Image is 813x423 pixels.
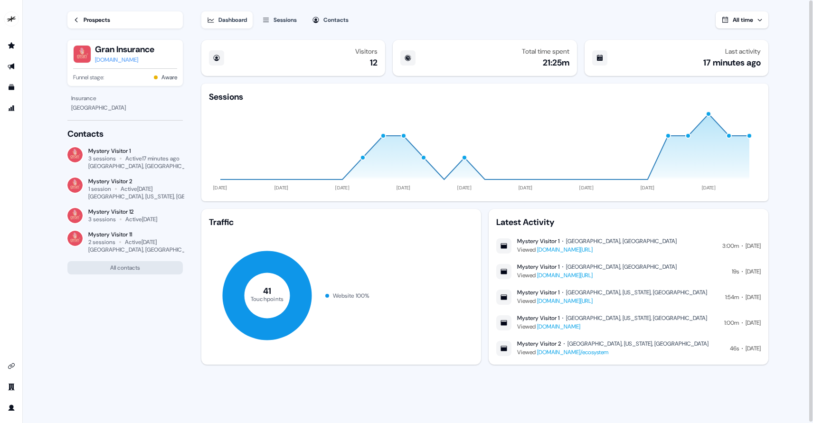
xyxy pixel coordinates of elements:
[517,348,709,357] div: Viewed
[88,231,183,238] div: Mystery Visitor 11
[274,15,297,25] div: Sessions
[725,292,739,302] div: 1:54m
[722,241,739,251] div: 3:00m
[306,11,354,28] button: Contacts
[517,289,559,296] div: Mystery Visitor 1
[537,348,608,356] a: [DOMAIN_NAME]/ecosystem
[84,15,110,25] div: Prospects
[746,267,761,276] div: [DATE]
[567,340,709,348] div: [GEOGRAPHIC_DATA], [US_STATE], [GEOGRAPHIC_DATA]
[71,103,179,113] div: [GEOGRAPHIC_DATA]
[517,263,559,271] div: Mystery Visitor 1
[88,178,183,185] div: Mystery Visitor 2
[746,318,761,328] div: [DATE]
[274,185,289,191] tspan: [DATE]
[161,73,177,82] button: Aware
[641,185,655,191] tspan: [DATE]
[125,216,157,223] div: Active [DATE]
[67,128,183,140] div: Contacts
[323,15,349,25] div: Contacts
[370,57,378,68] div: 12
[733,16,753,24] span: All time
[213,185,227,191] tspan: [DATE]
[88,185,111,193] div: 1 session
[218,15,247,25] div: Dashboard
[537,323,580,330] a: [DOMAIN_NAME]
[517,245,677,254] div: Viewed
[335,185,350,191] tspan: [DATE]
[251,295,284,302] tspan: Touchpoints
[724,318,739,328] div: 1:00m
[4,80,19,95] a: Go to templates
[333,291,369,301] div: Website 100 %
[209,91,243,103] div: Sessions
[703,57,761,68] div: 17 minutes ago
[88,193,231,200] div: [GEOGRAPHIC_DATA], [US_STATE], [GEOGRAPHIC_DATA]
[566,289,707,296] div: [GEOGRAPHIC_DATA], [US_STATE], [GEOGRAPHIC_DATA]
[88,162,200,170] div: [GEOGRAPHIC_DATA], [GEOGRAPHIC_DATA]
[121,185,152,193] div: Active [DATE]
[496,216,761,228] div: Latest Activity
[209,216,473,228] div: Traffic
[566,263,677,271] div: [GEOGRAPHIC_DATA], [GEOGRAPHIC_DATA]
[125,238,157,246] div: Active [DATE]
[4,400,19,415] a: Go to profile
[355,47,378,55] div: Visitors
[537,272,593,279] a: [DOMAIN_NAME][URL]
[517,237,559,245] div: Mystery Visitor 1
[716,11,768,28] button: All time
[517,340,561,348] div: Mystery Visitor 2
[88,147,183,155] div: Mystery Visitor 1
[4,379,19,395] a: Go to team
[746,241,761,251] div: [DATE]
[125,155,180,162] div: Active 17 minutes ago
[397,185,411,191] tspan: [DATE]
[517,296,707,306] div: Viewed
[517,322,707,331] div: Viewed
[543,57,569,68] div: 21:25m
[95,44,154,55] button: Gran Insurance
[580,185,594,191] tspan: [DATE]
[746,292,761,302] div: [DATE]
[457,185,472,191] tspan: [DATE]
[519,185,533,191] tspan: [DATE]
[88,208,157,216] div: Mystery Visitor 12
[517,314,559,322] div: Mystery Visitor 1
[201,11,253,28] button: Dashboard
[522,47,569,55] div: Total time spent
[537,297,593,305] a: [DOMAIN_NAME][URL]
[71,94,179,103] div: Insurance
[732,267,739,276] div: 19s
[566,314,707,322] div: [GEOGRAPHIC_DATA], [US_STATE], [GEOGRAPHIC_DATA]
[4,38,19,53] a: Go to prospects
[702,185,716,191] tspan: [DATE]
[746,344,761,353] div: [DATE]
[88,216,116,223] div: 3 sessions
[95,55,154,65] a: [DOMAIN_NAME]
[263,285,272,297] tspan: 41
[88,246,200,254] div: [GEOGRAPHIC_DATA], [GEOGRAPHIC_DATA]
[725,47,761,55] div: Last activity
[73,73,104,82] span: Funnel stage:
[537,246,593,254] a: [DOMAIN_NAME][URL]
[4,59,19,74] a: Go to outbound experience
[730,344,739,353] div: 46s
[256,11,303,28] button: Sessions
[88,155,116,162] div: 3 sessions
[88,238,115,246] div: 2 sessions
[67,11,183,28] a: Prospects
[4,101,19,116] a: Go to attribution
[67,261,183,274] button: All contacts
[4,358,19,374] a: Go to integrations
[517,271,677,280] div: Viewed
[566,237,677,245] div: [GEOGRAPHIC_DATA], [GEOGRAPHIC_DATA]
